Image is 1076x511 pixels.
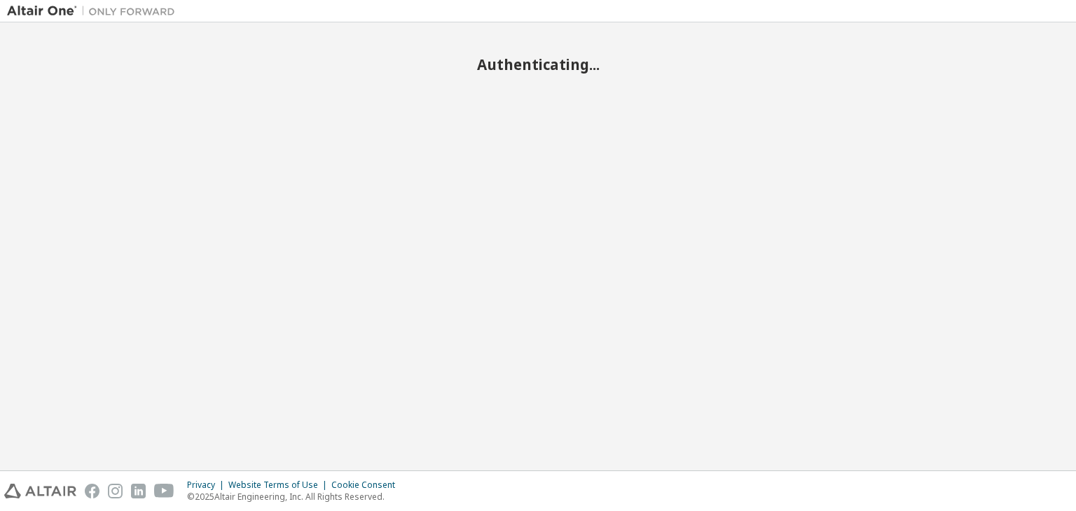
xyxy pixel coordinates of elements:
[228,479,331,491] div: Website Terms of Use
[108,484,123,498] img: instagram.svg
[187,479,228,491] div: Privacy
[131,484,146,498] img: linkedin.svg
[7,55,1069,73] h2: Authenticating...
[7,4,182,18] img: Altair One
[187,491,403,503] p: © 2025 Altair Engineering, Inc. All Rights Reserved.
[4,484,76,498] img: altair_logo.svg
[85,484,99,498] img: facebook.svg
[331,479,403,491] div: Cookie Consent
[154,484,174,498] img: youtube.svg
